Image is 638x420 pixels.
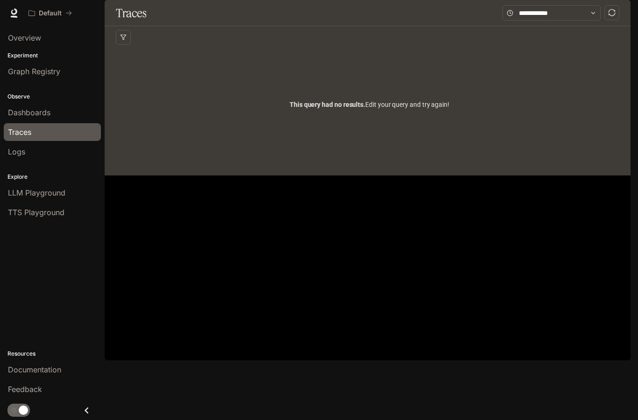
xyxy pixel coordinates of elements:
[24,4,76,22] button: All workspaces
[116,4,146,22] h1: Traces
[608,9,616,16] span: sync
[290,101,365,108] span: This query had no results.
[39,9,62,17] p: Default
[290,99,449,110] span: Edit your query and try again!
